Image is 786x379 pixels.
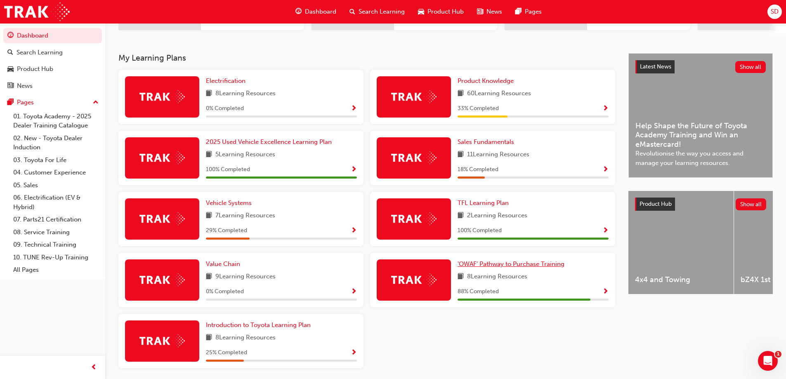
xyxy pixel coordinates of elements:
[7,49,13,56] span: search-icon
[771,7,779,16] span: SD
[215,89,276,99] span: 8 Learning Resources
[10,264,102,276] a: All Pages
[351,165,357,175] button: Show Progress
[351,349,357,357] span: Show Progress
[736,198,767,210] button: Show all
[458,260,564,268] span: 'OWAF' Pathway to Purchase Training
[206,137,335,147] a: 2025 Used Vehicle Excellence Learning Plan
[467,89,531,99] span: 60 Learning Resources
[206,165,250,174] span: 100 % Completed
[206,104,244,113] span: 0 % Completed
[206,333,212,343] span: book-icon
[351,105,357,113] span: Show Progress
[635,275,727,285] span: 4x4 and Towing
[351,288,357,296] span: Show Progress
[467,150,529,160] span: 11 Learning Resources
[139,151,185,164] img: Trak
[351,348,357,358] button: Show Progress
[640,200,672,207] span: Product Hub
[139,90,185,103] img: Trak
[3,78,102,94] a: News
[458,226,502,235] span: 100 % Completed
[295,7,302,17] span: guage-icon
[7,99,14,106] span: pages-icon
[215,211,275,221] span: 7 Learning Resources
[7,66,14,73] span: car-icon
[139,212,185,225] img: Trak
[4,2,70,21] a: Trak
[359,7,405,16] span: Search Learning
[640,63,671,70] span: Latest News
[3,26,102,95] button: DashboardSearch LearningProduct HubNews
[458,104,499,113] span: 33 % Completed
[602,227,609,235] span: Show Progress
[3,95,102,110] button: Pages
[635,60,766,73] a: Latest NewsShow all
[458,272,464,282] span: book-icon
[458,198,512,208] a: TFL Learning Plan
[10,110,102,132] a: 01. Toyota Academy - 2025 Dealer Training Catalogue
[515,7,522,17] span: pages-icon
[391,212,437,225] img: Trak
[139,334,185,347] img: Trak
[7,82,14,90] span: news-icon
[139,273,185,286] img: Trak
[486,7,502,16] span: News
[525,7,542,16] span: Pages
[351,104,357,114] button: Show Progress
[206,260,240,268] span: Value Chain
[602,287,609,297] button: Show Progress
[602,104,609,114] button: Show Progress
[391,151,437,164] img: Trak
[470,3,509,20] a: news-iconNews
[10,226,102,239] a: 08. Service Training
[602,165,609,175] button: Show Progress
[10,251,102,264] a: 10. TUNE Rev-Up Training
[467,211,527,221] span: 2 Learning Resources
[635,121,766,149] span: Help Shape the Future of Toyota Academy Training and Win an eMastercard!
[215,150,275,160] span: 5 Learning Resources
[206,77,245,85] span: Electrification
[206,76,249,86] a: Electrification
[10,166,102,179] a: 04. Customer Experience
[206,320,314,330] a: Introduction to Toyota Learning Plan
[635,198,766,211] a: Product HubShow all
[289,3,343,20] a: guage-iconDashboard
[628,53,773,178] a: Latest NewsShow allHelp Shape the Future of Toyota Academy Training and Win an eMastercard!Revolu...
[17,48,63,57] div: Search Learning
[458,77,514,85] span: Product Knowledge
[735,61,766,73] button: Show all
[391,90,437,103] img: Trak
[602,288,609,296] span: Show Progress
[758,351,778,371] iframe: Intercom live chat
[7,32,14,40] span: guage-icon
[602,166,609,174] span: Show Progress
[3,28,102,43] a: Dashboard
[458,76,517,86] a: Product Knowledge
[17,98,34,107] div: Pages
[458,137,517,147] a: Sales Fundamentals
[10,238,102,251] a: 09. Technical Training
[635,149,766,167] span: Revolutionise the way you access and manage your learning resources.
[206,287,244,297] span: 0 % Completed
[351,227,357,235] span: Show Progress
[628,191,734,294] a: 4x4 and Towing
[602,105,609,113] span: Show Progress
[206,138,332,146] span: 2025 Used Vehicle Excellence Learning Plan
[206,198,255,208] a: Vehicle Systems
[418,7,424,17] span: car-icon
[206,150,212,160] span: book-icon
[411,3,470,20] a: car-iconProduct Hub
[458,165,498,174] span: 18 % Completed
[775,351,781,358] span: 1
[458,89,464,99] span: book-icon
[427,7,464,16] span: Product Hub
[458,199,509,207] span: TFL Learning Plan
[93,97,99,108] span: up-icon
[206,348,247,358] span: 25 % Completed
[458,150,464,160] span: book-icon
[351,226,357,236] button: Show Progress
[3,45,102,60] a: Search Learning
[458,211,464,221] span: book-icon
